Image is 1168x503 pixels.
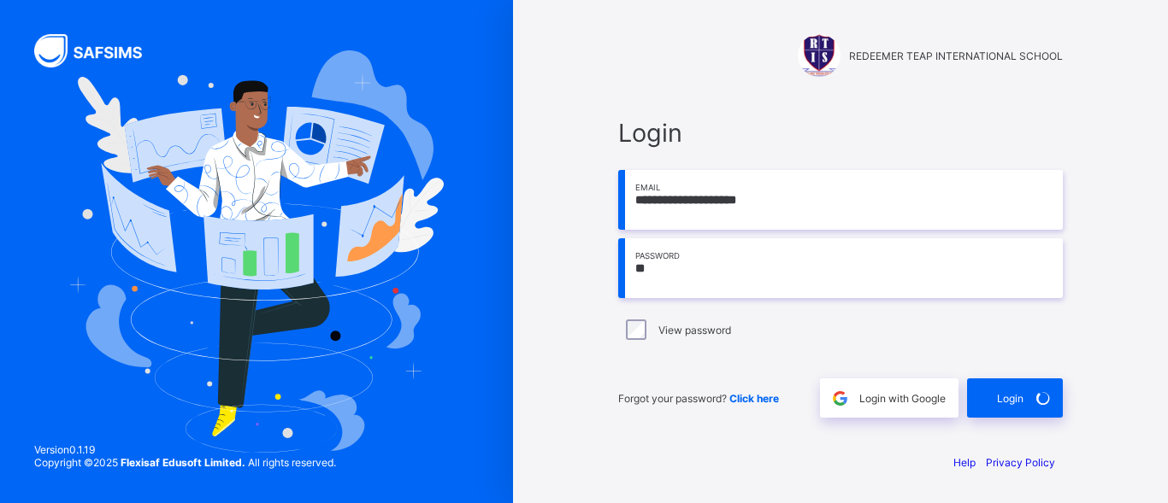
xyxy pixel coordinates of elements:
span: Login with Google [859,392,946,405]
a: Privacy Policy [986,456,1055,469]
span: Login [618,118,1063,148]
span: Version 0.1.19 [34,443,336,456]
span: Copyright © 2025 All rights reserved. [34,456,336,469]
span: Forgot your password? [618,392,779,405]
img: SAFSIMS Logo [34,34,162,67]
label: View password [658,324,731,336]
a: Click here [729,392,779,405]
strong: Flexisaf Edusoft Limited. [121,456,245,469]
span: Login [997,392,1023,405]
a: Help [953,456,976,469]
img: Hero Image [69,50,444,453]
img: google.396cfc9801f0270233282035f929180a.svg [830,389,850,408]
span: REDEEMER TEAP INTERNATIONAL SCHOOL [849,50,1063,62]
